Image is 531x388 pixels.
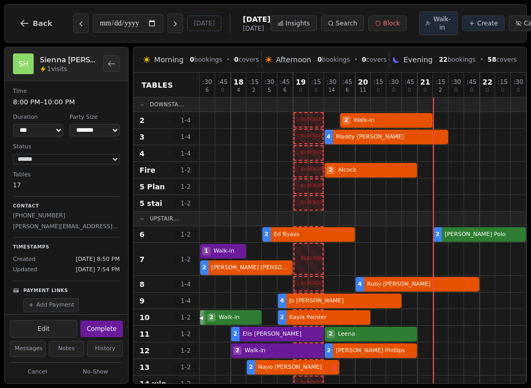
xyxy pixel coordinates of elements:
span: 2 [233,330,237,339]
span: : 45 [218,79,228,85]
span: 10 [139,312,149,323]
button: No-Show [68,366,123,379]
span: bookings [317,56,350,64]
span: : 30 [264,79,274,85]
span: 2 [249,363,253,372]
button: Previous day [73,13,89,33]
span: 0 [190,56,194,63]
span: 7 [139,254,145,265]
span: bookings [439,56,476,64]
span: Walk-in [433,15,451,32]
span: 1 - 4 [173,116,198,124]
span: 22 [439,56,448,63]
span: 0 [392,88,395,93]
span: 20 [358,78,368,86]
span: • [354,56,358,64]
span: Kayla Painter [287,313,368,322]
span: Maddy [PERSON_NAME] [334,133,446,142]
span: 1 [202,247,211,256]
span: covers [487,56,516,64]
button: Search [321,16,364,31]
span: : 30 [202,79,212,85]
span: Leena [336,330,415,339]
span: 2 [439,88,442,93]
span: Insights [286,19,310,27]
span: • [226,56,230,64]
span: 2 [252,88,255,93]
span: 4 [327,133,331,142]
span: Upstair... [150,215,179,223]
div: SH [13,53,34,74]
span: covers [234,56,259,64]
span: 1 - 2 [173,230,198,239]
span: Nayo [PERSON_NAME] [256,363,330,372]
dt: Duration [13,113,63,122]
button: Notes [49,341,85,357]
span: 13 [139,362,149,372]
span: 1 - 2 [173,380,198,388]
span: 4 [280,297,284,306]
span: 1 - 2 [173,313,198,322]
span: 1 - 2 [173,183,198,191]
span: 0 [221,88,224,93]
button: History [87,341,123,357]
span: 2 [207,313,216,322]
span: : 15 [373,79,383,85]
span: : 15 [311,79,321,85]
span: Walk-in [212,247,244,256]
span: 0 [424,88,427,93]
span: : 45 [280,79,290,85]
button: Add Payment [23,298,79,312]
span: 11 [139,329,149,339]
span: [PERSON_NAME] Polo [443,230,524,239]
span: Block [383,19,400,27]
p: [PERSON_NAME][EMAIL_ADDRESS][DOMAIN_NAME] [13,223,120,231]
button: [DATE] [187,16,222,31]
span: 1 - 4 [173,149,198,158]
button: Complete [80,321,123,337]
span: 1 visits [47,65,67,73]
span: : 15 [498,79,508,85]
span: : 30 [389,79,399,85]
span: 4 [139,148,145,159]
span: Fire [139,165,156,175]
dt: Tables [13,171,120,179]
span: 5 stai [139,198,162,209]
span: 2 [342,116,351,125]
dt: Status [13,143,120,151]
span: 0 [314,88,317,93]
span: : 15 [436,79,445,85]
span: 1 - 2 [173,199,198,207]
span: 0 [234,56,239,63]
dd: 8:00 PM – 10:00 PM [13,97,120,107]
span: 6 [205,88,208,93]
span: 3 [139,132,145,142]
button: Block [368,16,407,31]
p: Contact [13,203,120,210]
button: Edit [10,320,77,338]
span: 11 [360,88,367,93]
button: Walk-in [419,11,458,35]
span: 0 [376,88,380,93]
span: : 45 [467,79,477,85]
span: Alcock [336,166,415,175]
span: [DATE] 7:54 PM [76,266,120,274]
span: 0 [516,88,520,93]
span: 5 [268,88,271,93]
span: Elis [PERSON_NAME] [241,330,322,339]
button: Messages [10,341,46,357]
button: Insights [271,16,317,31]
h2: Sienna [PERSON_NAME] [40,54,97,65]
span: Jo [PERSON_NAME] [287,297,399,306]
span: 2 [327,330,335,339]
span: 0 [299,88,302,93]
span: 0 [317,56,322,63]
span: : 30 [451,79,461,85]
span: 22 [482,78,492,86]
button: Back [11,11,61,36]
span: 1 - 4 [173,133,198,141]
button: Cancel [10,366,65,379]
span: Downsta... [150,101,184,108]
span: 6 [283,88,286,93]
p: Payment Links [23,287,68,295]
